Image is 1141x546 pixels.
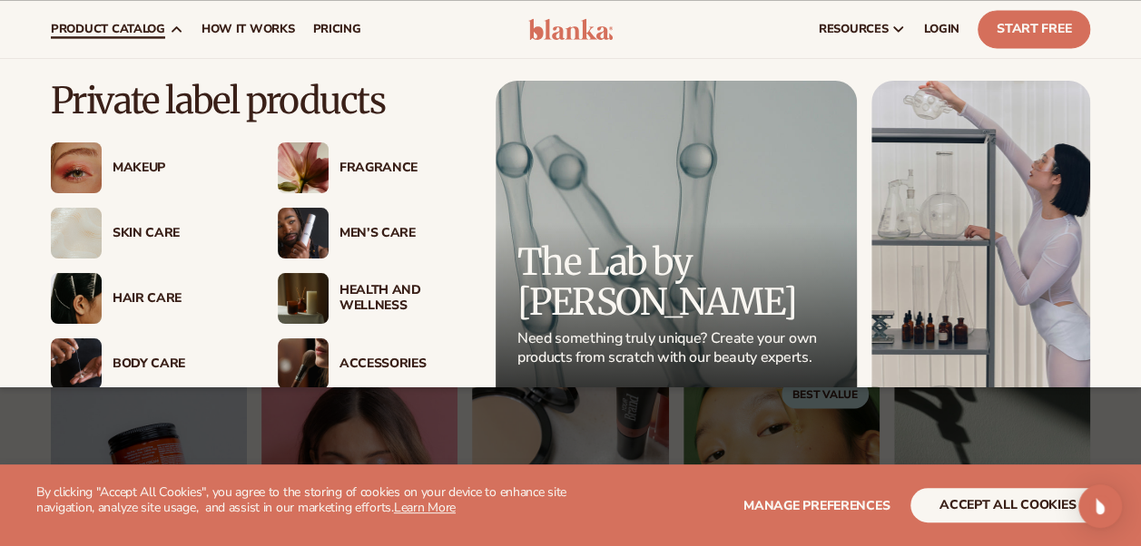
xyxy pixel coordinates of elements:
[51,338,102,389] img: Male hand applying moisturizer.
[113,291,241,307] div: Hair Care
[36,485,571,516] p: By clicking "Accept All Cookies", you agree to the storing of cookies on your device to enhance s...
[924,22,959,36] span: LOGIN
[312,22,360,36] span: pricing
[51,22,165,36] span: product catalog
[278,338,329,389] img: Female with makeup brush.
[339,356,468,372] div: Accessories
[113,161,241,176] div: Makeup
[51,208,102,258] img: Cream moisturizer swatch.
[1078,484,1122,528] div: Open Intercom Messenger
[496,81,857,454] a: Microscopic product formula. The Lab by [PERSON_NAME] Need something truly unique? Create your ow...
[113,226,241,241] div: Skin Care
[528,18,614,40] img: logo
[743,488,890,522] button: Manage preferences
[51,273,102,324] img: Female hair pulled back with clips.
[278,338,468,389] a: Female with makeup brush. Accessories
[51,81,468,121] p: Private label products
[910,488,1105,522] button: accept all cookies
[278,208,329,258] img: Male holding moisturizer bottle.
[113,356,241,372] div: Body Care
[278,208,468,258] a: Male holding moisturizer bottle. Men’s Care
[51,208,241,258] a: Cream moisturizer swatch. Skin Care
[278,142,329,193] img: Pink blooming flower.
[819,22,888,36] span: resources
[978,10,1090,48] a: Start Free
[278,142,468,193] a: Pink blooming flower. Fragrance
[202,22,295,36] span: How It Works
[278,273,329,324] img: Candles and incense on table.
[871,81,1090,454] img: Female in lab with equipment.
[51,142,102,193] img: Female with glitter eye makeup.
[51,338,241,389] a: Male hand applying moisturizer. Body Care
[339,283,468,314] div: Health And Wellness
[743,497,890,514] span: Manage preferences
[517,242,822,322] p: The Lab by [PERSON_NAME]
[339,226,468,241] div: Men’s Care
[394,499,456,516] a: Learn More
[51,273,241,324] a: Female hair pulled back with clips. Hair Care
[339,161,468,176] div: Fragrance
[517,329,822,367] p: Need something truly unique? Create your own products from scratch with our beauty experts.
[51,142,241,193] a: Female with glitter eye makeup. Makeup
[278,273,468,324] a: Candles and incense on table. Health And Wellness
